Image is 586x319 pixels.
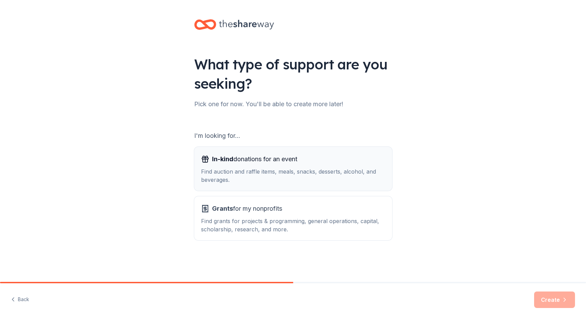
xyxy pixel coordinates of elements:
span: for my nonprofits [212,203,282,214]
div: Pick one for now. You'll be able to create more later! [194,99,392,110]
div: Find grants for projects & programming, general operations, capital, scholarship, research, and m... [201,217,385,233]
div: I'm looking for... [194,130,392,141]
span: In-kind [212,155,233,163]
div: What type of support are you seeking? [194,55,392,93]
button: Grantsfor my nonprofitsFind grants for projects & programming, general operations, capital, schol... [194,196,392,240]
div: Find auction and raffle items, meals, snacks, desserts, alcohol, and beverages. [201,167,385,184]
span: Grants [212,205,233,212]
button: Back [11,293,29,307]
span: donations for an event [212,154,297,165]
button: In-kinddonations for an eventFind auction and raffle items, meals, snacks, desserts, alcohol, and... [194,147,392,191]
